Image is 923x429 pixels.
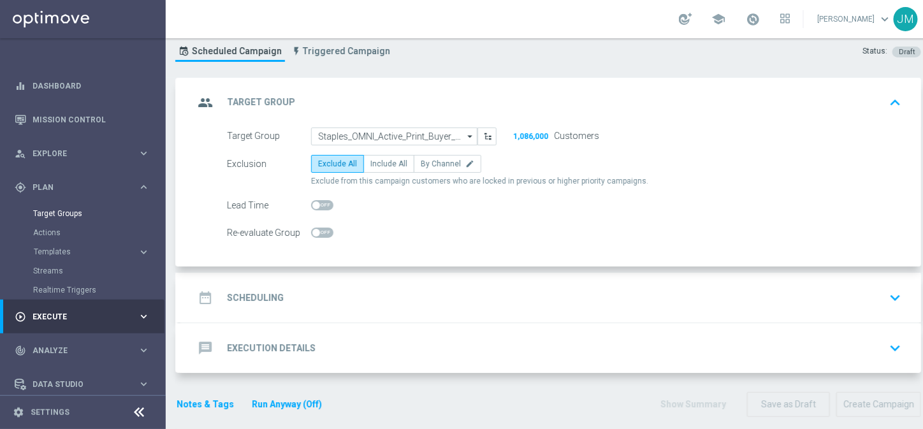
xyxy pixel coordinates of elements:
[885,93,905,112] i: keyboard_arrow_up
[15,345,138,356] div: Analyze
[138,378,150,390] i: keyboard_arrow_right
[194,91,217,114] i: group
[31,409,69,416] a: Settings
[33,242,164,261] div: Templates
[711,12,725,26] span: school
[192,46,282,57] span: Scheduled Campaign
[33,280,164,300] div: Realtime Triggers
[194,91,906,115] div: group Target Group keyboard_arrow_up
[227,224,311,242] div: Re-evaluate Group
[892,46,921,56] colored-tag: Draft
[817,10,894,29] a: [PERSON_NAME]keyboard_arrow_down
[251,396,323,412] button: Run Anyway (Off)
[885,338,905,358] i: keyboard_arrow_down
[227,196,311,214] div: Lead Time
[138,246,150,258] i: keyboard_arrow_right
[138,310,150,323] i: keyboard_arrow_right
[899,48,915,56] span: Draft
[554,131,599,142] label: Customers
[13,407,24,418] i: settings
[878,12,892,26] span: keyboard_arrow_down
[33,204,164,223] div: Target Groups
[34,248,125,256] span: Templates
[33,266,133,276] a: Streams
[15,69,150,103] div: Dashboard
[14,182,150,193] button: gps_fixed Plan keyboard_arrow_right
[311,176,648,187] span: Exclude from this campaign customers who are locked in previous or higher priority campaigns.
[33,285,133,295] a: Realtime Triggers
[33,381,138,388] span: Data Studio
[512,131,549,142] button: 1,086,000
[15,148,26,159] i: person_search
[15,182,138,193] div: Plan
[311,127,477,145] input: Select target group
[14,149,150,159] button: person_search Explore keyboard_arrow_right
[370,159,407,168] span: Include All
[15,379,138,390] div: Data Studio
[175,396,235,412] button: Notes & Tags
[227,292,284,304] h2: Scheduling
[227,127,311,145] div: Target Group
[465,159,474,168] i: edit
[33,69,150,103] a: Dashboard
[33,103,150,136] a: Mission Control
[138,344,150,356] i: keyboard_arrow_right
[138,181,150,193] i: keyboard_arrow_right
[15,103,150,136] div: Mission Control
[14,312,150,322] button: play_circle_outline Execute keyboard_arrow_right
[884,91,906,115] button: keyboard_arrow_up
[194,286,217,309] i: date_range
[33,313,138,321] span: Execute
[175,41,285,62] a: Scheduled Campaign
[33,223,164,242] div: Actions
[836,392,921,417] button: Create Campaign
[15,311,138,323] div: Execute
[194,286,906,310] div: date_range Scheduling keyboard_arrow_down
[14,345,150,356] button: track_changes Analyze keyboard_arrow_right
[227,155,311,173] div: Exclusion
[894,7,918,31] div: JM
[15,182,26,193] i: gps_fixed
[15,345,26,356] i: track_changes
[464,128,477,145] i: arrow_drop_down
[15,311,26,323] i: play_circle_outline
[33,228,133,238] a: Actions
[194,337,217,360] i: message
[34,248,138,256] div: Templates
[33,208,133,219] a: Target Groups
[421,159,461,168] span: By Channel
[227,342,316,354] h2: Execution Details
[33,261,164,280] div: Streams
[33,247,150,257] button: Templates keyboard_arrow_right
[303,46,390,57] span: Triggered Campaign
[33,184,138,191] span: Plan
[747,392,830,417] button: Save as Draft
[14,81,150,91] button: equalizer Dashboard
[884,286,906,310] button: keyboard_arrow_down
[14,115,150,125] button: Mission Control
[15,80,26,92] i: equalizer
[15,148,138,159] div: Explore
[194,336,906,360] div: message Execution Details keyboard_arrow_down
[862,46,887,57] div: Status:
[884,336,906,360] button: keyboard_arrow_down
[138,147,150,159] i: keyboard_arrow_right
[14,379,150,389] button: Data Studio keyboard_arrow_right
[227,96,295,108] h2: Target Group
[33,150,138,157] span: Explore
[318,159,357,168] span: Exclude All
[885,288,905,307] i: keyboard_arrow_down
[33,347,138,354] span: Analyze
[288,41,393,62] a: Triggered Campaign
